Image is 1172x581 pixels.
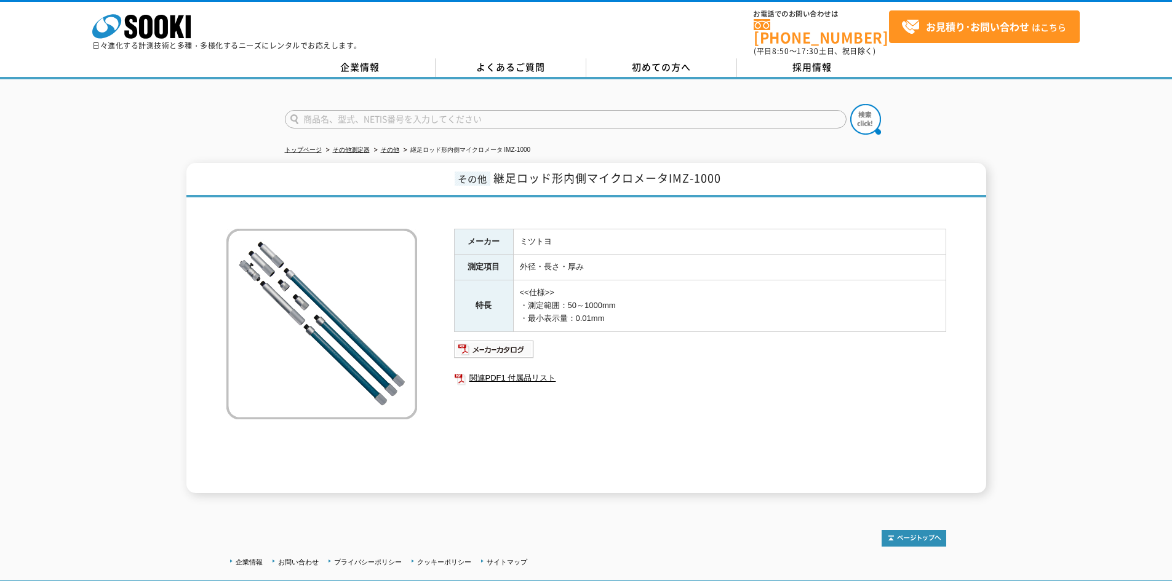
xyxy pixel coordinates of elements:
[754,45,875,57] span: (平日 ～ 土日、祝日除く)
[436,58,586,77] a: よくあるご質問
[901,18,1066,36] span: はこちら
[586,58,737,77] a: 初めての方へ
[454,280,513,331] th: 特長
[754,19,889,44] a: [PHONE_NUMBER]
[381,146,399,153] a: その他
[454,229,513,255] th: メーカー
[454,339,535,359] img: メーカーカタログ
[513,229,946,255] td: ミツトヨ
[493,170,721,186] span: 継足ロッド形内側マイクロメータIMZ-1000
[226,229,417,419] img: 継足ロッド形内側マイクロメータ IMZ-1000
[278,558,319,566] a: お問い合わせ
[926,19,1029,34] strong: お見積り･お問い合わせ
[285,58,436,77] a: 企業情報
[334,558,402,566] a: プライバシーポリシー
[797,45,819,57] span: 17:30
[513,280,946,331] td: <<仕様>> ・測定範囲：50～1000mm ・最小表示量：0.01mm
[285,146,322,153] a: トップページ
[333,146,370,153] a: その他測定器
[737,58,888,77] a: 採用情報
[454,255,513,280] th: 測定項目
[454,370,946,386] a: 関連PDF1 付属品リスト
[455,172,490,186] span: その他
[632,60,691,74] span: 初めての方へ
[92,42,362,49] p: 日々進化する計測技術と多種・多様化するニーズにレンタルでお応えします。
[401,144,531,157] li: 継足ロッド形内側マイクロメータ IMZ-1000
[850,104,881,135] img: btn_search.png
[882,530,946,547] img: トップページへ
[236,558,263,566] a: 企業情報
[417,558,471,566] a: クッキーポリシー
[754,10,889,18] span: お電話でのお問い合わせは
[454,347,535,357] a: メーカーカタログ
[772,45,789,57] span: 8:50
[889,10,1080,43] a: お見積り･お問い合わせはこちら
[513,255,946,280] td: 外径・長さ・厚み
[487,558,527,566] a: サイトマップ
[285,110,847,128] input: 商品名、型式、NETIS番号を入力してください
